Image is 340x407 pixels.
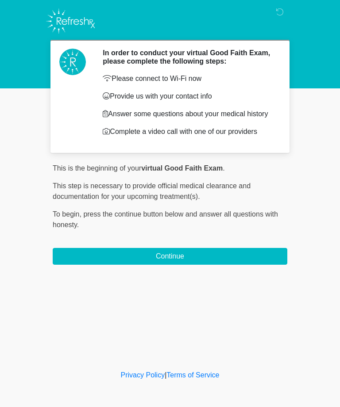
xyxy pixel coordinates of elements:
[103,73,274,84] p: Please connect to Wi-Fi now
[53,248,287,265] button: Continue
[53,210,278,228] span: press the continue button below and answer all questions with honesty.
[103,126,274,137] p: Complete a video call with one of our providers
[223,164,224,172] span: .
[165,371,166,379] a: |
[103,109,274,119] p: Answer some questions about your medical history
[53,182,251,200] span: This step is necessary to provide official medical clearance and documentation for your upcoming ...
[44,7,97,36] img: Refresh RX Logo
[53,164,141,172] span: This is the beginning of your
[53,210,83,218] span: To begin,
[166,371,219,379] a: Terms of Service
[59,49,86,75] img: Agent Avatar
[103,49,274,65] h2: In order to conduct your virtual Good Faith Exam, please complete the following steps:
[141,164,223,172] strong: virtual Good Faith Exam
[103,91,274,102] p: Provide us with your contact info
[121,371,165,379] a: Privacy Policy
